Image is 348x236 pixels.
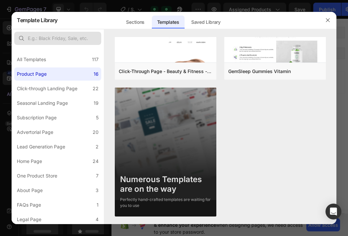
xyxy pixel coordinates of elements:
[17,172,57,180] div: One Product Store
[121,16,150,29] div: Sections
[119,67,212,75] div: Click-Through Page - Beauty & Fitness - Cosmetic
[179,108,214,115] div: Generate layout
[228,108,268,115] div: Add blank section
[17,143,65,151] div: Lead Generation Page
[152,16,185,29] div: Templates
[92,56,99,63] div: 117
[124,116,169,122] span: inspired by CRO experts
[326,204,341,219] div: Open Intercom Messenger
[127,108,167,115] div: Choose templates
[96,216,99,223] div: 4
[17,114,57,122] div: Subscription Page
[17,12,58,29] h2: Template Library
[183,93,214,100] span: Add section
[94,70,99,78] div: 16
[14,32,101,45] input: E.g.: Black Friday, Sale, etc.
[17,56,46,63] div: All Templates
[186,16,226,29] div: Saved Library
[223,116,272,122] span: then drag & drop elements
[17,128,53,136] div: Advertorial Page
[17,216,41,223] div: Legal Page
[93,85,99,93] div: 22
[178,116,214,122] span: from URL or image
[17,99,68,107] div: Seasonal Landing Page
[17,157,42,165] div: Home Page
[17,85,77,93] div: Click-through Landing Page
[17,70,47,78] div: Product Page
[120,175,211,194] div: Numerous Templates are on the way
[93,128,99,136] div: 20
[17,201,41,209] div: FAQs Page
[96,114,99,122] div: 5
[96,186,99,194] div: 3
[93,157,99,165] div: 24
[186,62,221,70] span: Related products
[97,201,99,209] div: 1
[94,99,99,107] div: 19
[17,186,43,194] div: About Page
[96,143,99,151] div: 2
[96,172,99,180] div: 7
[228,67,291,75] div: GemSleep Gummies Vitamin
[120,197,211,209] div: Perfectly hand-crafted templates are waiting for you to use
[184,27,224,35] span: Product information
